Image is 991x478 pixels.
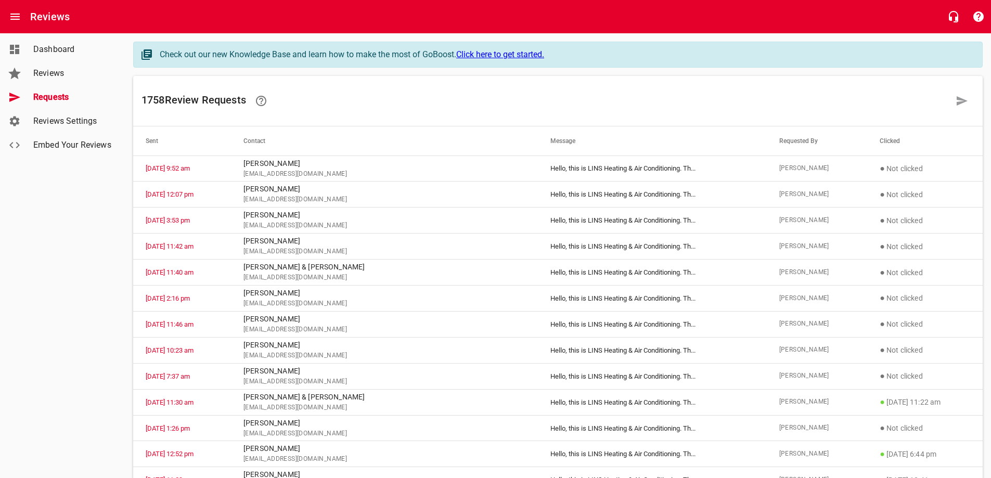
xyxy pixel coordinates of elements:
[146,346,194,354] a: [DATE] 10:23 am
[243,247,525,257] span: [EMAIL_ADDRESS][DOMAIN_NAME]
[243,210,525,221] p: [PERSON_NAME]
[538,311,766,337] td: Hello, this is LINS Heating & Air Conditioning. Th ...
[880,318,970,330] p: Not clicked
[146,450,194,458] a: [DATE] 12:52 pm
[779,293,855,304] span: [PERSON_NAME]
[949,88,974,113] a: Request a review
[243,443,525,454] p: [PERSON_NAME]
[880,344,970,356] p: Not clicked
[33,67,112,80] span: Reviews
[880,267,885,277] span: ●
[243,195,525,205] span: [EMAIL_ADDRESS][DOMAIN_NAME]
[880,188,970,201] p: Not clicked
[243,299,525,309] span: [EMAIL_ADDRESS][DOMAIN_NAME]
[243,403,525,413] span: [EMAIL_ADDRESS][DOMAIN_NAME]
[538,389,766,415] td: Hello, this is LINS Heating & Air Conditioning. Th ...
[146,320,194,328] a: [DATE] 11:46 am
[779,449,855,459] span: [PERSON_NAME]
[160,48,972,61] div: Check out our new Knowledge Base and learn how to make the most of GoBoost.
[243,221,525,231] span: [EMAIL_ADDRESS][DOMAIN_NAME]
[538,363,766,389] td: Hello, this is LINS Heating & Air Conditioning. Th ...
[779,423,855,433] span: [PERSON_NAME]
[867,126,983,156] th: Clicked
[880,319,885,329] span: ●
[779,397,855,407] span: [PERSON_NAME]
[133,126,231,156] th: Sent
[538,208,766,234] td: Hello, this is LINS Heating & Air Conditioning. Th ...
[880,423,885,433] span: ●
[538,126,766,156] th: Message
[243,392,525,403] p: [PERSON_NAME] & [PERSON_NAME]
[941,4,966,29] button: Live Chat
[538,234,766,260] td: Hello, this is LINS Heating & Air Conditioning. Th ...
[146,424,190,432] a: [DATE] 1:26 pm
[146,398,194,406] a: [DATE] 11:30 am
[779,267,855,278] span: [PERSON_NAME]
[141,88,949,113] h6: 1758 Review Request s
[146,372,190,380] a: [DATE] 7:37 am
[146,268,194,276] a: [DATE] 11:40 am
[146,294,190,302] a: [DATE] 2:16 pm
[33,43,112,56] span: Dashboard
[880,370,970,382] p: Not clicked
[880,162,970,175] p: Not clicked
[243,169,525,179] span: [EMAIL_ADDRESS][DOMAIN_NAME]
[966,4,991,29] button: Support Portal
[880,214,970,227] p: Not clicked
[538,441,766,467] td: Hello, this is LINS Heating & Air Conditioning. Th ...
[880,397,885,407] span: ●
[880,371,885,381] span: ●
[3,4,28,29] button: Open drawer
[146,216,190,224] a: [DATE] 3:53 pm
[243,377,525,387] span: [EMAIL_ADDRESS][DOMAIN_NAME]
[779,371,855,381] span: [PERSON_NAME]
[243,418,525,429] p: [PERSON_NAME]
[538,337,766,363] td: Hello, this is LINS Heating & Air Conditioning. Th ...
[880,266,970,279] p: Not clicked
[538,182,766,208] td: Hello, this is LINS Heating & Air Conditioning. Th ...
[880,163,885,173] span: ●
[880,215,885,225] span: ●
[779,319,855,329] span: [PERSON_NAME]
[538,156,766,182] td: Hello, this is LINS Heating & Air Conditioning. Th ...
[33,91,112,104] span: Requests
[880,422,970,434] p: Not clicked
[243,351,525,361] span: [EMAIL_ADDRESS][DOMAIN_NAME]
[243,273,525,283] span: [EMAIL_ADDRESS][DOMAIN_NAME]
[30,8,70,25] h6: Reviews
[779,241,855,252] span: [PERSON_NAME]
[880,345,885,355] span: ●
[243,429,525,439] span: [EMAIL_ADDRESS][DOMAIN_NAME]
[880,396,970,408] p: [DATE] 11:22 am
[538,286,766,312] td: Hello, this is LINS Heating & Air Conditioning. Th ...
[146,242,194,250] a: [DATE] 11:42 am
[880,449,885,459] span: ●
[538,415,766,441] td: Hello, this is LINS Heating & Air Conditioning. Th ...
[538,260,766,286] td: Hello, this is LINS Heating & Air Conditioning. Th ...
[231,126,538,156] th: Contact
[33,115,112,127] span: Reviews Settings
[767,126,868,156] th: Requested By
[880,241,885,251] span: ●
[243,236,525,247] p: [PERSON_NAME]
[249,88,274,113] a: Learn how requesting reviews can improve your online presence
[880,240,970,253] p: Not clicked
[243,262,525,273] p: [PERSON_NAME] & [PERSON_NAME]
[243,184,525,195] p: [PERSON_NAME]
[779,163,855,174] span: [PERSON_NAME]
[243,325,525,335] span: [EMAIL_ADDRESS][DOMAIN_NAME]
[880,189,885,199] span: ●
[456,49,544,59] a: Click here to get started.
[243,366,525,377] p: [PERSON_NAME]
[880,293,885,303] span: ●
[779,215,855,226] span: [PERSON_NAME]
[779,345,855,355] span: [PERSON_NAME]
[243,158,525,169] p: [PERSON_NAME]
[880,448,970,460] p: [DATE] 6:44 pm
[33,139,112,151] span: Embed Your Reviews
[243,340,525,351] p: [PERSON_NAME]
[146,164,190,172] a: [DATE] 9:52 am
[243,314,525,325] p: [PERSON_NAME]
[779,189,855,200] span: [PERSON_NAME]
[243,454,525,464] span: [EMAIL_ADDRESS][DOMAIN_NAME]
